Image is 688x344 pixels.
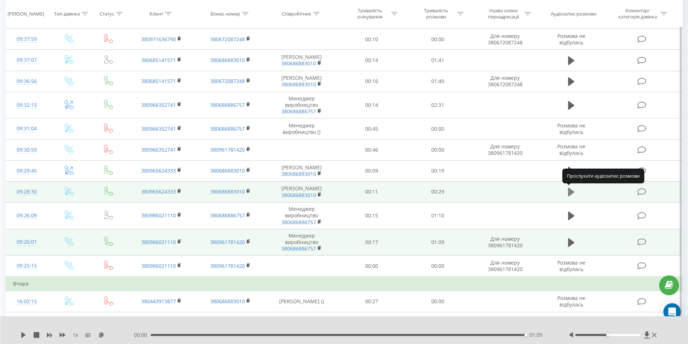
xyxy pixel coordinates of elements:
[134,331,151,339] span: 00:00
[210,212,245,219] a: 380686886757
[141,78,176,84] a: 380685141571
[405,312,471,333] td: 00:00
[529,331,542,339] span: 01:09
[13,315,41,330] div: 16:02:08
[282,10,311,17] div: Співробітник
[141,188,176,195] a: 380965624333
[265,291,339,312] td: [PERSON_NAME] ()
[150,10,163,17] div: Клієнт
[405,139,471,160] td: 00:00
[141,262,176,269] a: 380986021110
[471,71,539,92] td: Для номеру 380672087248
[13,209,41,223] div: 09:26:09
[339,118,405,139] td: 00:45
[606,334,609,336] div: Accessibility label
[265,160,339,181] td: [PERSON_NAME]
[557,143,585,156] span: Розмова не відбулась
[281,60,316,67] a: 380686883010
[405,92,471,118] td: 02:31
[141,239,176,245] a: 380986021110
[339,29,405,50] td: 00:10
[339,92,405,118] td: 00:14
[471,312,539,333] td: Для номеру 380672087248
[13,53,41,67] div: 09:37:07
[562,169,644,183] div: Прослухати аудіозапис розмови
[210,262,245,269] a: 380961781420
[8,10,44,17] div: [PERSON_NAME]
[141,125,176,132] a: 380966352741
[13,143,41,157] div: 09:30:59
[54,10,80,17] div: Тип дзвінка
[265,92,339,118] td: Менеджер виробництво
[405,291,471,312] td: 00:00
[6,276,683,291] td: Вчора
[13,74,41,88] div: 09:36:56
[100,10,114,17] div: Статус
[417,8,455,20] div: Тривалість розмови
[281,81,316,88] a: 380686883010
[339,312,405,333] td: 00:28
[484,8,523,20] div: Назва схеми переадресації
[339,50,405,71] td: 00:14
[339,139,405,160] td: 00:46
[281,108,316,115] a: 380686886757
[210,167,245,174] a: 380686883010
[339,181,405,202] td: 00:11
[551,10,596,17] div: Аудіозапис розмови
[339,71,405,92] td: 00:16
[351,8,389,20] div: Тривалість очікування
[210,298,245,305] a: 380686883010
[13,164,41,178] div: 09:29:45
[141,298,176,305] a: 380443913877
[141,36,176,43] a: 380971636790
[557,259,585,273] span: Розмова не відбулась
[405,256,471,277] td: 00:00
[663,303,681,321] div: Open Intercom Messenger
[141,167,176,174] a: 380965624333
[210,78,245,84] a: 380672087248
[405,118,471,139] td: 00:00
[471,29,539,50] td: Для номеру 380672087248
[616,8,659,20] div: Коментар/категорія дзвінка
[210,36,245,43] a: 380672087248
[524,334,527,336] div: Accessibility label
[281,192,316,199] a: 380686883010
[557,315,585,329] span: Розмова не відбулась
[405,181,471,202] td: 00:29
[210,146,245,153] a: 380961781420
[281,245,316,252] a: 380686886757
[141,101,176,108] a: 380966352741
[339,229,405,256] td: 00:17
[405,29,471,50] td: 00:00
[265,118,339,139] td: Менеджер виробництво ()
[471,256,539,277] td: Для номеру 380961781420
[339,160,405,181] td: 00:09
[339,203,405,229] td: 00:15
[265,50,339,71] td: [PERSON_NAME]
[339,256,405,277] td: 00:00
[210,188,245,195] a: 380686883010
[13,259,41,273] div: 09:25:15
[265,181,339,202] td: [PERSON_NAME]
[557,122,585,135] span: Розмова не відбулась
[265,203,339,229] td: Менеджер виробництво
[141,57,176,64] a: 380685141571
[210,57,245,64] a: 380686883010
[265,71,339,92] td: [PERSON_NAME]
[281,219,316,226] a: 380686886757
[13,295,41,309] div: 16:02:15
[405,160,471,181] td: 00:19
[141,146,176,153] a: 380966352741
[13,122,41,136] div: 09:31:04
[210,101,245,108] a: 380686886757
[339,291,405,312] td: 00:27
[210,239,245,245] a: 380961781420
[471,139,539,160] td: Для номеру 380961781420
[13,235,41,249] div: 09:26:01
[13,32,41,46] div: 09:37:59
[13,185,41,199] div: 09:28:30
[405,229,471,256] td: 01:09
[405,203,471,229] td: 01:10
[13,98,41,112] div: 09:32:15
[265,229,339,256] td: Менеджер виробництво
